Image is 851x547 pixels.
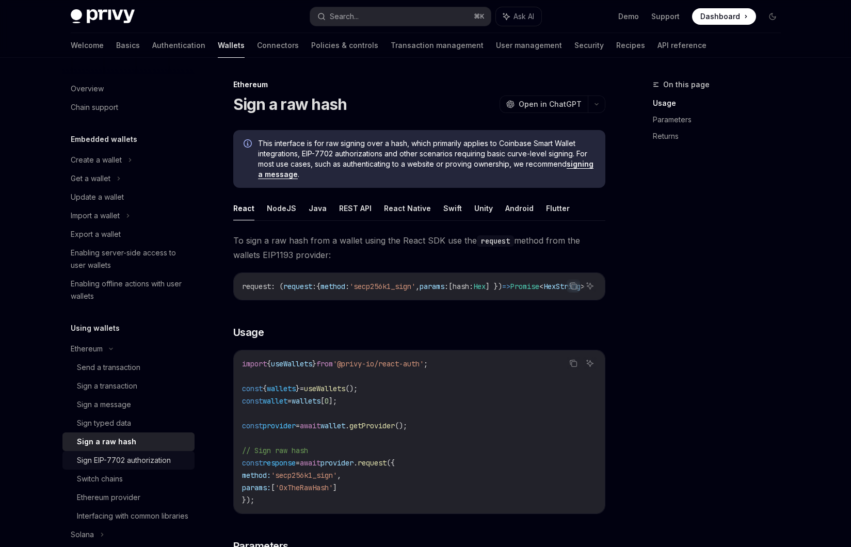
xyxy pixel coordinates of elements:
span: params: [242,483,271,492]
span: < [539,282,543,291]
span: (); [395,421,407,430]
a: Wallets [218,33,245,58]
span: This interface is for raw signing over a hash, which primarily applies to Coinbase Smart Wallet i... [258,138,595,180]
div: Sign a raw hash [77,436,136,448]
span: params [420,282,444,291]
span: request [358,458,387,468]
div: Switch chains [77,473,123,485]
span: Usage [233,325,264,340]
span: wallet [320,421,345,430]
a: Welcome [71,33,104,58]
span: ({ [387,458,395,468]
a: Dashboard [692,8,756,25]
span: HexString [543,282,581,291]
span: getProvider [349,421,395,430]
a: User management [496,33,562,58]
div: Solana [71,528,94,541]
button: Copy the contents from the code block [567,279,580,293]
div: Update a wallet [71,191,124,203]
div: Interfacing with common libraries [77,510,188,522]
button: Java [309,196,327,220]
code: request [477,235,514,247]
div: Chain support [71,101,118,114]
span: 'secp256k1_sign' [349,282,415,291]
img: dark logo [71,9,135,24]
span: Dashboard [700,11,740,22]
a: Security [574,33,604,58]
span: : ( [271,282,283,291]
span: provider [320,458,354,468]
span: [ [320,396,325,406]
a: Recipes [616,33,645,58]
span: ⌘ K [474,12,485,21]
div: Sign EIP-7702 authorization [77,454,171,466]
div: Ethereum [71,343,103,355]
span: Ask AI [513,11,534,22]
span: 'secp256k1_sign' [271,471,337,480]
a: Connectors [257,33,299,58]
span: wallet [263,396,287,406]
a: Sign a message [62,395,195,414]
div: Sign typed data [77,417,131,429]
div: Enabling server-side access to user wallets [71,247,188,271]
span: : [444,282,448,291]
a: Parameters [653,111,789,128]
button: Ask AI [496,7,541,26]
span: = [287,396,292,406]
a: Update a wallet [62,188,195,206]
button: Flutter [546,196,570,220]
span: wallets [267,384,296,393]
span: . [345,421,349,430]
div: Sign a transaction [77,380,137,392]
a: Sign a transaction [62,377,195,395]
button: Android [505,196,534,220]
div: Export a wallet [71,228,121,240]
span: response [263,458,296,468]
div: Import a wallet [71,210,120,222]
span: On this page [663,78,710,91]
button: Ask AI [583,357,597,370]
a: Sign typed data [62,414,195,432]
span: Open in ChatGPT [519,99,582,109]
h5: Embedded wallets [71,133,137,146]
span: Promise [510,282,539,291]
a: Switch chains [62,470,195,488]
h1: Sign a raw hash [233,95,347,114]
button: Ask AI [583,279,597,293]
a: Send a transaction [62,358,195,377]
span: , [337,471,341,480]
span: ; [424,359,428,368]
a: Interfacing with common libraries [62,507,195,525]
span: : [345,282,349,291]
a: Policies & controls [311,33,378,58]
button: Toggle dark mode [764,8,781,25]
span: const [242,458,263,468]
a: Enabling offline actions with user wallets [62,275,195,305]
div: Sign a message [77,398,131,411]
span: 0 [325,396,329,406]
span: useWallets [304,384,345,393]
span: (); [345,384,358,393]
span: }); [242,495,254,505]
a: Usage [653,95,789,111]
span: hash [453,282,469,291]
span: const [242,384,263,393]
span: '0xTheRawHash' [275,483,333,492]
span: provider [263,421,296,430]
div: Get a wallet [71,172,110,185]
a: Returns [653,128,789,144]
span: = [296,458,300,468]
div: Search... [330,10,359,23]
span: // Sign raw hash [242,446,308,455]
a: Demo [618,11,639,22]
span: } [312,359,316,368]
a: API reference [657,33,707,58]
a: Sign a raw hash [62,432,195,451]
button: Copy the contents from the code block [567,357,580,370]
span: await [300,458,320,468]
span: . [354,458,358,468]
button: React Native [384,196,431,220]
a: Overview [62,79,195,98]
button: NodeJS [267,196,296,220]
button: Search...⌘K [310,7,491,26]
